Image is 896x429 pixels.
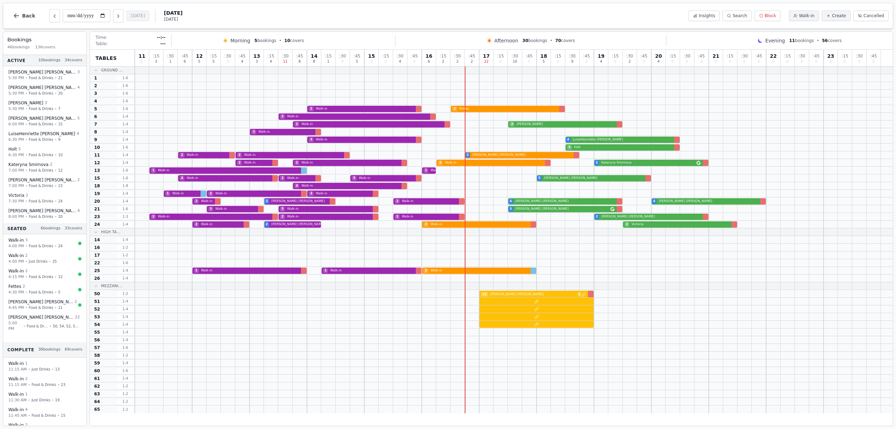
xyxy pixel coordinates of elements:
span: • [55,137,57,142]
span: • [25,290,27,295]
span: 5:00 PM [8,320,22,332]
button: [DATE] [126,11,150,21]
span: 11:30 AM [8,397,27,403]
button: Kateryna Smirnova27:00 PM•Food & Drinks•12 [5,159,85,176]
span: • [55,91,57,96]
span: Food & Drinks [29,214,53,219]
span: 8 [313,60,315,63]
span: Kateryna Smirnova [8,162,49,167]
span: • [55,274,57,279]
span: • [25,183,27,188]
span: Walk-in [8,253,24,258]
span: 18 [540,54,547,58]
span: 15 [61,413,65,418]
span: : 45 [411,54,418,58]
span: : 30 [684,54,690,58]
span: 0 [342,60,344,63]
span: 11 [58,305,63,310]
span: 8:00 PM [8,214,24,220]
span: • [55,183,57,188]
span: covers [555,38,575,43]
span: 0 [643,60,645,63]
button: [PERSON_NAME] 35:30 PM•Food & Drinks•7 [5,98,85,114]
span: 5:30 PM [8,75,24,81]
span: 2 [442,60,444,63]
button: [PERSON_NAME] [PERSON_NAME]27:00 PM•Food & Drinks•23 [5,175,85,191]
span: 4 [77,131,79,137]
span: Food & Drinks [31,413,56,418]
span: 2 [629,60,631,63]
span: 3 [45,100,47,106]
span: : 45 [239,54,245,58]
span: • [28,382,30,387]
span: 4:30 PM [8,289,24,295]
span: 5 [542,60,545,63]
span: 15 [58,122,63,127]
span: Food & Drinks [29,183,53,188]
button: Create [822,11,850,21]
span: Active [7,57,26,63]
span: [PERSON_NAME] [8,100,43,106]
span: 0 [557,60,559,63]
span: • [25,137,27,142]
span: Walk-in [8,361,24,366]
h3: Bookings [7,36,82,43]
span: • [57,413,59,418]
button: Walk-in 34:00 PM•Food & Drinks•24 [5,235,85,251]
span: 4 [25,407,28,413]
button: Insights [688,11,720,21]
span: Food & Drinks [27,323,48,328]
span: • [55,199,57,204]
span: 23 [827,54,834,58]
span: 4:00 PM [8,243,24,249]
button: [PERSON_NAME] [PERSON_NAME]48:00 PM•Food & Drinks•20 [5,206,85,222]
span: 2 [50,162,52,168]
span: • [28,413,30,418]
span: 2 [25,253,28,259]
span: Create [832,13,846,19]
span: : 45 [181,54,188,58]
span: 14 [311,54,317,58]
span: • [25,75,27,81]
span: 22 [770,54,777,58]
button: Cancelled [853,11,889,21]
span: 12 [196,54,203,58]
span: : 30 [224,54,231,58]
span: 4 [657,60,659,63]
span: : 15 [669,54,676,58]
span: Fettes [8,284,21,289]
span: Evening [765,37,785,44]
button: [PERSON_NAME] [PERSON_NAME]24:45 PM•Food & Drinks•11 [5,297,85,313]
button: Walk-in 411:45 AM•Food & Drinks•15 [5,404,85,421]
span: Food & Drinks [29,122,53,127]
span: : 45 [755,54,762,58]
span: : 30 [741,54,748,58]
span: 10 [284,38,290,43]
span: --:-- [157,35,166,40]
span: : 15 [440,54,446,58]
span: • [55,106,57,111]
span: • [28,367,30,372]
span: 11 [283,60,288,63]
span: • [550,38,552,43]
span: Time: [96,35,107,40]
span: : 15 [153,54,159,58]
span: 2 [471,60,473,63]
span: 4:15 PM [8,274,24,280]
span: : 30 [511,54,518,58]
span: 11:15 AM [8,382,27,388]
span: : 30 [282,54,288,58]
span: : 30 [569,54,575,58]
button: Walk-in 111:15 AM•Just Drinks•13 [5,358,85,375]
span: bookings [789,38,814,43]
span: 6:30 PM [8,152,24,158]
span: • [25,259,27,264]
span: • [279,38,281,43]
span: • [52,397,54,403]
span: • [55,152,57,158]
span: 0 [227,60,229,63]
span: 25 [52,259,57,264]
span: 20 [58,214,63,219]
span: 13 [253,54,260,58]
span: : 15 [727,54,733,58]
